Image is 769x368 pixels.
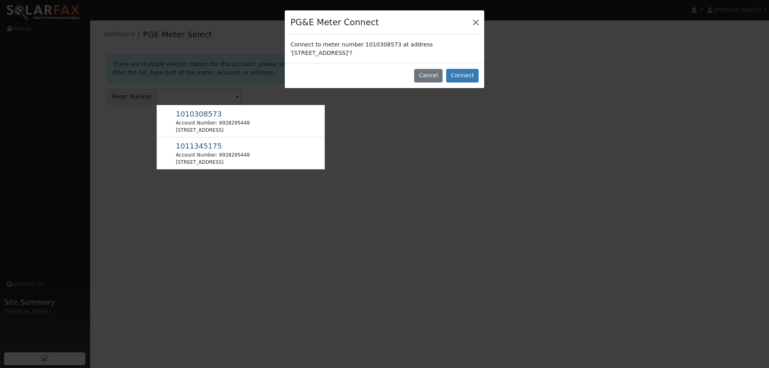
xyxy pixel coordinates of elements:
[285,34,484,62] div: Connect to meter number 1010308573 at address '[STREET_ADDRESS]'?
[176,111,222,118] span: Usage Point: 3403931028
[176,119,250,127] div: Account Number: 6928295448
[176,143,222,150] span: Usage Point: 7031875515
[176,142,222,150] span: 1011345175
[290,16,379,29] h4: PG&E Meter Connect
[446,69,479,82] button: Connect
[176,151,250,159] div: Account Number: 6928295448
[470,16,481,28] button: Close
[414,69,443,82] button: Cancel
[176,127,250,134] div: [STREET_ADDRESS]
[176,110,222,118] span: 1010308573
[176,159,250,166] div: [STREET_ADDRESS]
